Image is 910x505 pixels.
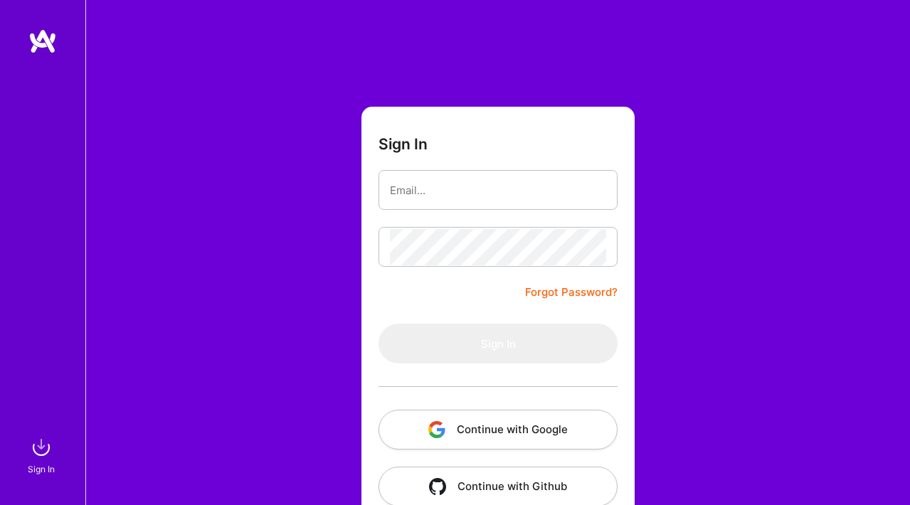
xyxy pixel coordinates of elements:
input: Email... [390,172,606,208]
div: Sign In [28,462,55,477]
h3: Sign In [379,135,428,153]
img: sign in [27,433,55,462]
a: Forgot Password? [525,284,618,301]
img: icon [429,478,446,495]
a: sign inSign In [30,433,55,477]
button: Continue with Google [379,410,618,450]
img: icon [428,421,445,438]
img: logo [28,28,57,54]
button: Sign In [379,324,618,363]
